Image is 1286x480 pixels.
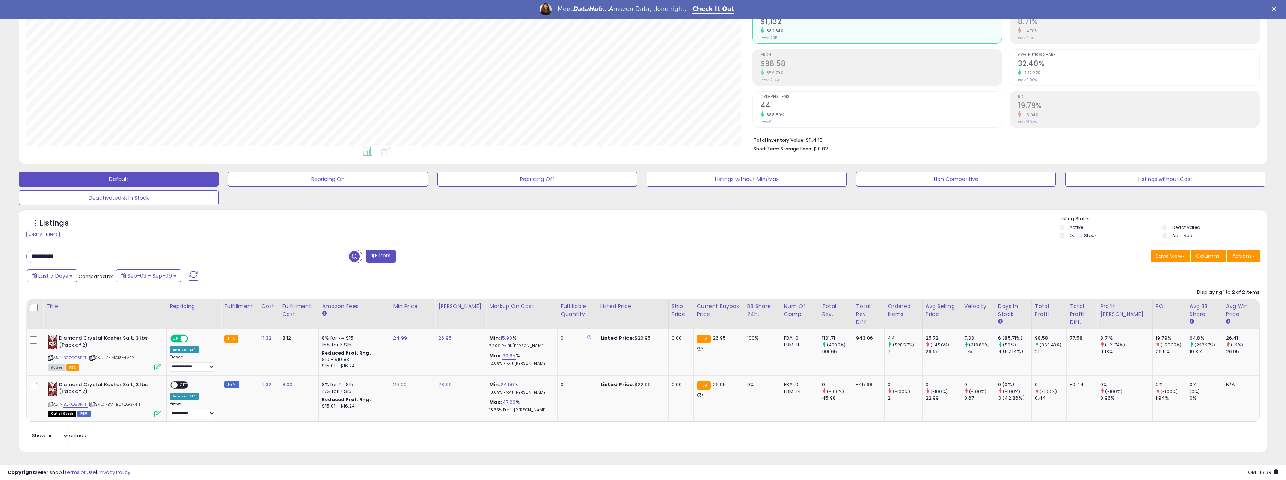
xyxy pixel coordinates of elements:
div: Fulfillment Cost [282,302,316,318]
div: 21 [1035,348,1066,355]
div: 0 [888,381,922,388]
div: 1131.71 [822,335,853,342]
b: Max: [489,352,502,359]
button: Last 7 Days [27,269,77,282]
div: $26.95 [600,335,663,342]
small: (0%) [1190,388,1200,394]
div: Clear All Filters [26,231,60,238]
div: $15.01 - $16.24 [322,363,384,369]
div: 0 [964,381,995,388]
button: Non Competitive [856,172,1056,187]
div: Repricing [170,302,218,310]
div: 0.00 [672,335,688,342]
small: (-100%) [1003,388,1020,394]
button: Save View [1151,250,1190,262]
a: 28.99 [438,381,452,388]
p: 10.69% Profit [PERSON_NAME] [489,390,552,395]
div: Amazon Fees [322,302,387,310]
button: Filters [366,250,395,263]
p: 18.35% Profit [PERSON_NAME] [489,408,552,413]
b: Diamond Crystal Kosher Salt, 3 lbs (Pack of 2) [59,335,150,351]
small: -5.94% [1021,112,1038,118]
div: $15.01 - $16.24 [322,403,384,409]
div: Preset: [170,355,215,372]
div: $10 - $10.83 [322,357,384,363]
div: 0 [926,381,961,388]
div: Amazon AI * [170,346,199,353]
div: Profit [PERSON_NAME] [1100,302,1149,318]
div: Ship Price [672,302,690,318]
small: FBA [224,335,238,343]
small: Prev: $235 [761,36,777,40]
small: (-100%) [1161,388,1178,394]
div: 15% for > $15 [322,388,384,395]
div: 8.71% [1100,335,1152,342]
small: FBA [697,381,710,390]
img: 41qmQvlLntL._SL40_.jpg [48,335,57,350]
b: Reduced Prof. Rng. [322,396,371,403]
div: % [489,335,552,349]
a: 8.00 [282,381,293,388]
small: (528.57%) [893,342,914,348]
span: Columns [1196,252,1220,260]
div: 19.8% [1190,348,1223,355]
small: -4.70% [1021,28,1037,34]
small: 388.89% [764,112,784,118]
h2: $1,132 [761,17,1002,27]
span: Show: entries [32,432,86,439]
button: Default [19,172,219,187]
h2: 19.79% [1018,101,1259,111]
small: (227.27%) [1194,342,1215,348]
small: (-25.32%) [1161,342,1182,348]
img: 41qmQvlLntL._SL40_.jpg [48,381,57,396]
b: Min: [489,381,501,388]
div: % [489,399,552,413]
div: 26.95 [1226,348,1259,355]
div: 26.41 [1226,335,1259,342]
button: Repricing On [228,172,428,187]
div: 15% for > $15 [322,342,384,348]
span: | SKU: K1-MOI3-4VBR [89,355,134,361]
button: Deactivated & In Stock [19,190,219,205]
h2: 8.71% [1018,17,1259,27]
span: Last 7 Days [38,272,68,280]
b: Listed Price: [600,334,635,342]
div: 0 [561,335,591,342]
small: (-4.56%) [930,342,949,348]
small: 227.27% [1021,70,1040,76]
label: Archived [1172,232,1193,239]
div: Num of Comp. [784,302,816,318]
li: $11,445 [754,135,1254,144]
div: Total Profit Diff. [1070,302,1094,326]
div: 0% [1100,381,1152,388]
small: (499.9%) [827,342,846,348]
span: OFF [187,336,199,342]
div: Total Rev. Diff. [856,302,882,326]
div: 77.58 [1070,335,1091,342]
small: Prev: $21.44 [761,78,779,82]
h2: 32.40% [1018,59,1259,69]
label: Deactivated [1172,224,1200,230]
small: Prev: 9.90% [1018,78,1037,82]
div: 0% [747,381,775,388]
div: 26.5% [1156,348,1186,355]
div: $22.99 [600,381,663,388]
span: Profit [761,53,1002,57]
small: (-100%) [827,388,844,394]
div: Avg BB Share [1190,302,1220,318]
div: 7 [888,348,922,355]
div: 44 [888,335,922,342]
div: Min Price [393,302,432,310]
span: Avg. Buybox Share [1018,53,1259,57]
div: 0% [1156,381,1186,388]
div: FBM: 14 [784,388,813,395]
div: 8% for <= $15 [322,335,384,342]
div: Amazon AI * [170,393,199,400]
div: Avg Win Price [1226,302,1256,318]
div: 0 [822,381,853,388]
div: 100% [747,335,775,342]
span: Ordered Items [761,95,1002,99]
div: Total Rev. [822,302,850,318]
h2: 44 [761,101,1002,111]
div: 22.99 [926,395,961,402]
